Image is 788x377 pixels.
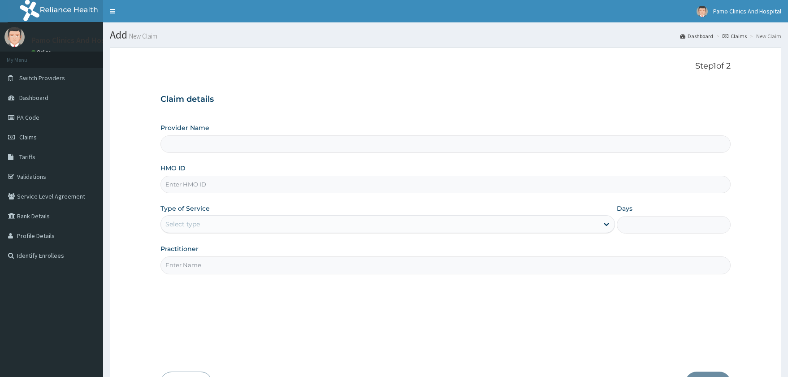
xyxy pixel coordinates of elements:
[713,7,781,15] span: Pamo Clinics And Hospital
[165,220,200,229] div: Select type
[160,164,186,173] label: HMO ID
[160,95,731,104] h3: Claim details
[19,133,37,141] span: Claims
[160,256,731,274] input: Enter Name
[160,61,731,71] p: Step 1 of 2
[748,32,781,40] li: New Claim
[4,27,25,47] img: User Image
[31,49,53,55] a: Online
[110,29,781,41] h1: Add
[697,6,708,17] img: User Image
[19,94,48,102] span: Dashboard
[160,204,210,213] label: Type of Service
[680,32,713,40] a: Dashboard
[723,32,747,40] a: Claims
[160,176,731,193] input: Enter HMO ID
[31,36,121,44] p: Pamo Clinics And Hospital
[19,74,65,82] span: Switch Providers
[160,123,209,132] label: Provider Name
[127,33,157,39] small: New Claim
[19,153,35,161] span: Tariffs
[617,204,632,213] label: Days
[160,244,199,253] label: Practitioner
